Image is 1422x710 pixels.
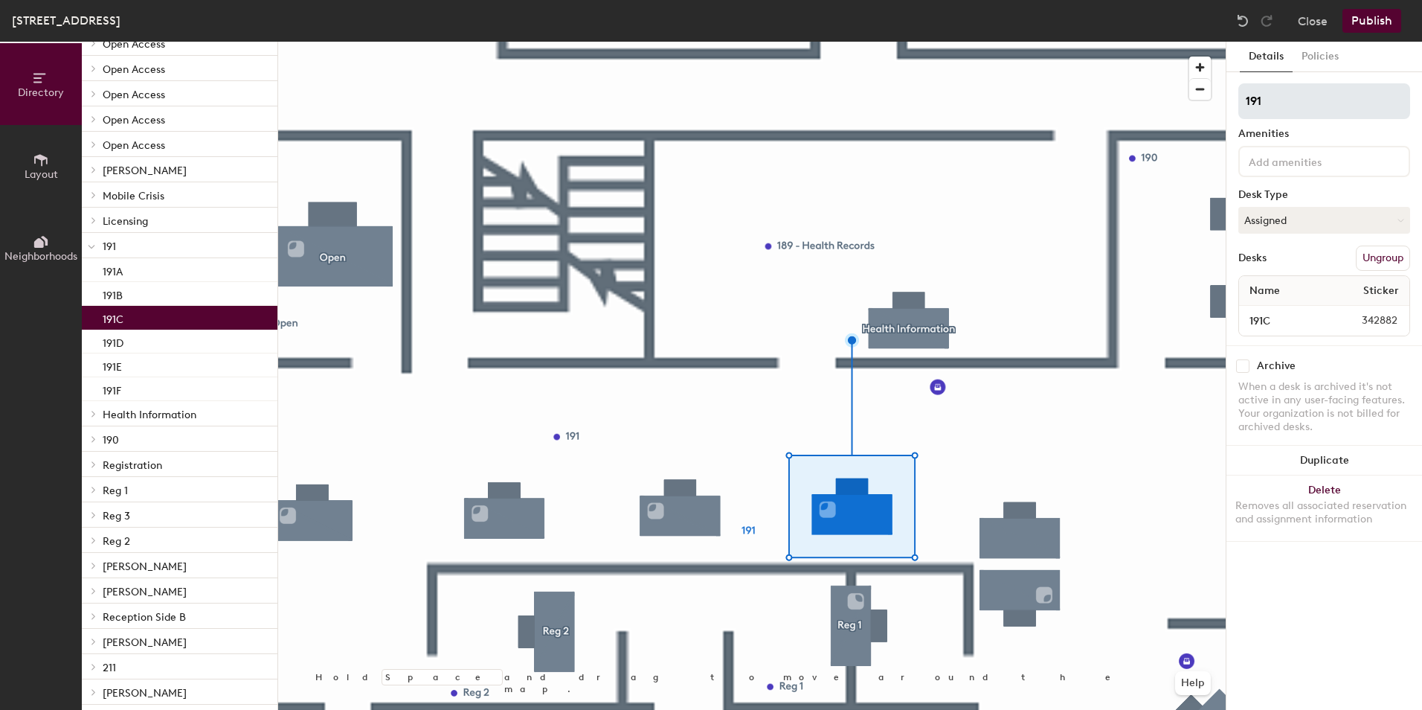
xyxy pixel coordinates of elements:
[1238,128,1410,140] div: Amenities
[103,309,123,326] p: 191C
[103,380,121,397] p: 191F
[103,687,187,700] span: [PERSON_NAME]
[103,63,165,76] span: Open Access
[103,636,187,649] span: [PERSON_NAME]
[103,409,196,421] span: Health Information
[1235,13,1250,28] img: Undo
[1356,278,1406,304] span: Sticker
[1326,313,1406,329] span: 342882
[1240,42,1293,72] button: Details
[103,611,186,624] span: Reception Side B
[1298,9,1328,33] button: Close
[1246,152,1380,170] input: Add amenities
[12,11,120,30] div: [STREET_ADDRESS]
[103,535,130,548] span: Reg 2
[103,285,123,302] p: 191B
[1259,13,1274,28] img: Redo
[1242,278,1287,304] span: Name
[1257,360,1296,372] div: Archive
[103,586,187,598] span: [PERSON_NAME]
[1226,446,1422,476] button: Duplicate
[103,510,130,522] span: Reg 3
[1238,189,1410,201] div: Desk Type
[1238,380,1410,434] div: When a desk is archived it's not active in any user-facing features. Your organization is not bil...
[1175,671,1211,695] button: Help
[4,250,77,263] span: Neighborhoods
[103,89,165,101] span: Open Access
[1238,252,1267,264] div: Desks
[103,139,165,152] span: Open Access
[103,333,123,350] p: 191D
[1293,42,1348,72] button: Policies
[103,560,187,573] span: [PERSON_NAME]
[103,215,148,228] span: Licensing
[1356,246,1410,271] button: Ungroup
[103,164,187,177] span: [PERSON_NAME]
[103,459,162,472] span: Registration
[1226,476,1422,541] button: DeleteRemoves all associated reservation and assignment information
[103,261,123,278] p: 191A
[1238,207,1410,234] button: Assigned
[103,190,164,202] span: Mobile Crisis
[103,434,119,447] span: 190
[103,356,122,374] p: 191E
[25,168,58,181] span: Layout
[103,484,128,497] span: Reg 1
[103,240,116,253] span: 191
[1242,310,1326,331] input: Unnamed desk
[18,86,64,99] span: Directory
[103,38,165,51] span: Open Access
[103,114,165,127] span: Open Access
[1235,499,1413,526] div: Removes all associated reservation and assignment information
[103,662,116,674] span: 211
[1342,9,1401,33] button: Publish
